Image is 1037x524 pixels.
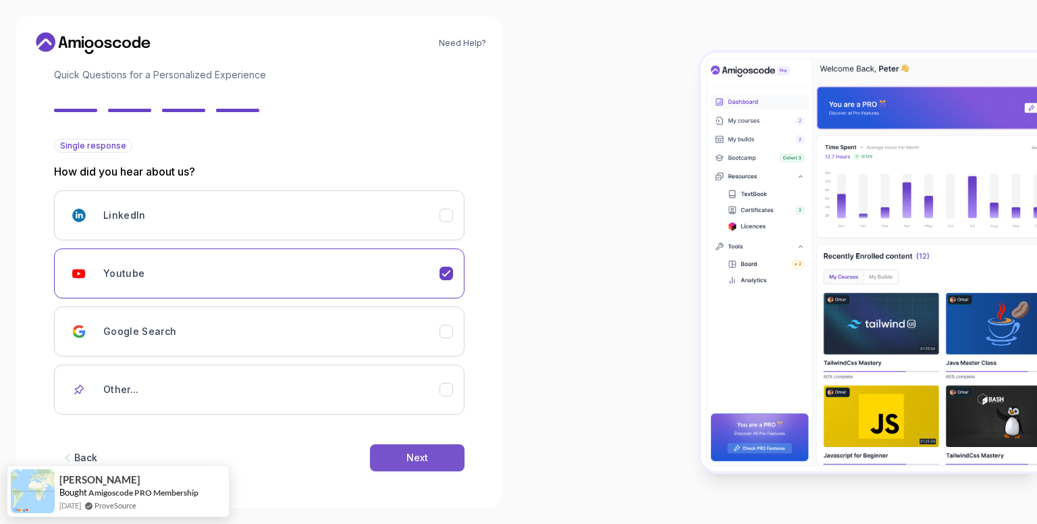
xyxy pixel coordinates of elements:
[32,32,154,54] a: Home link
[103,383,139,396] h3: Other...
[88,488,198,498] a: Amigoscode PRO Membership
[370,444,464,471] button: Next
[74,451,97,465] div: Back
[59,500,81,511] span: [DATE]
[701,53,1037,472] img: Amigoscode Dashboard
[54,163,464,180] p: How did you hear about us?
[11,469,55,513] img: provesource social proof notification image
[406,451,428,465] div: Next
[60,140,126,151] span: Single response
[103,209,146,222] h3: LinkedIn
[103,267,144,280] h3: Youtube
[54,444,104,471] button: Back
[103,325,177,338] h3: Google Search
[439,38,486,49] a: Need Help?
[59,474,140,486] span: [PERSON_NAME]
[54,190,464,240] button: LinkedIn
[54,68,464,82] p: Quick Questions for a Personalized Experience
[59,487,87,498] span: Bought
[54,307,464,357] button: Google Search
[95,500,136,511] a: ProveSource
[54,365,464,415] button: Other...
[54,248,464,298] button: Youtube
